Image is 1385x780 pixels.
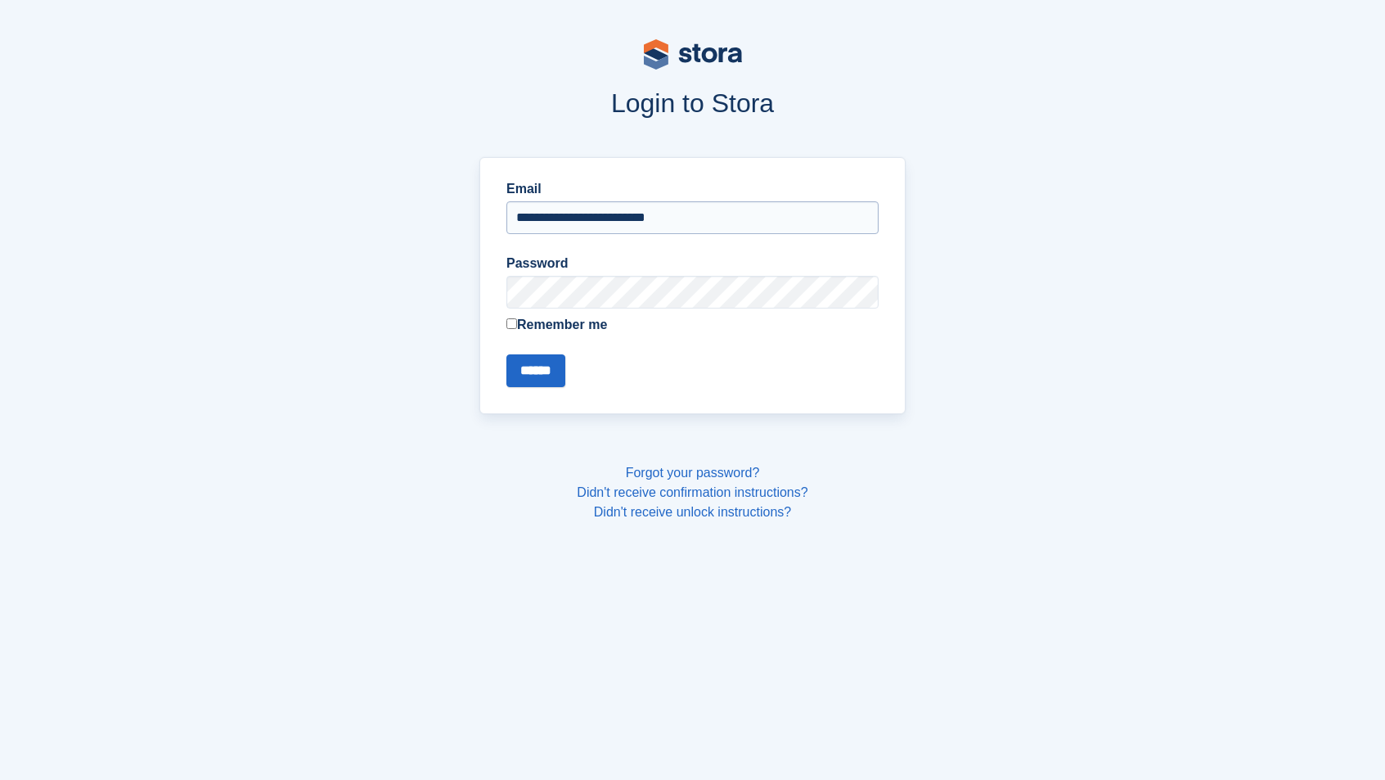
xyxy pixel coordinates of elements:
a: Didn't receive unlock instructions? [594,505,791,519]
a: Didn't receive confirmation instructions? [577,485,807,499]
label: Email [506,179,879,199]
label: Password [506,254,879,273]
label: Remember me [506,315,879,335]
img: stora-logo-53a41332b3708ae10de48c4981b4e9114cc0af31d8433b30ea865607fb682f29.svg [644,39,742,70]
h1: Login to Stora [168,88,1218,118]
input: Remember me [506,318,517,329]
a: Forgot your password? [626,466,760,480]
